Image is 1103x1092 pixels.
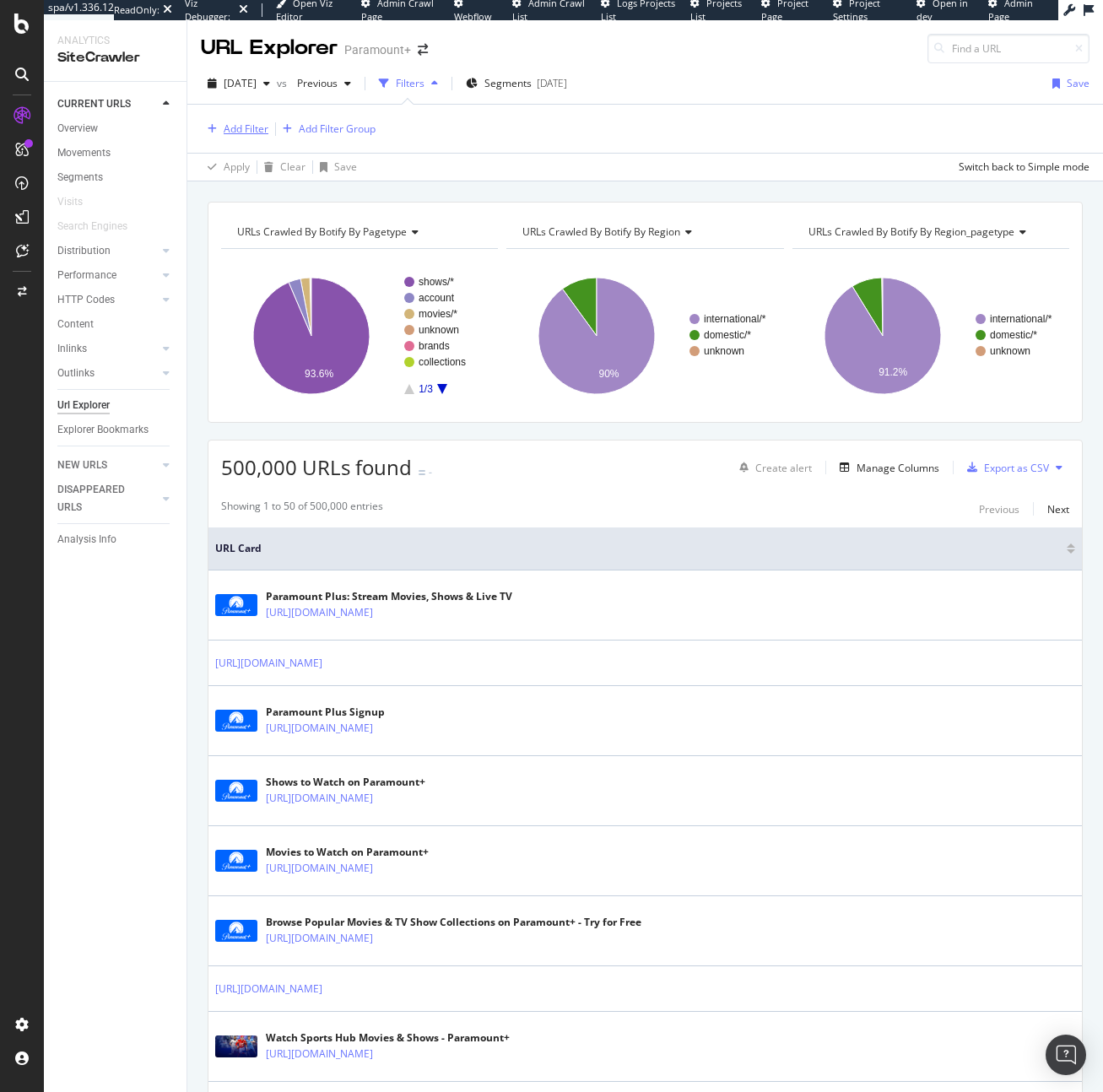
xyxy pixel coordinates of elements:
a: Url Explorer [57,397,175,414]
a: NEW URLS [57,457,158,474]
div: Explorer Bookmarks [57,421,149,439]
text: shows/* [419,276,454,288]
div: CURRENT URLS [57,95,131,113]
div: Switch back to Simple mode [959,159,1089,174]
img: main image [215,920,257,942]
button: Filters [372,70,445,97]
text: domestic/* [990,329,1037,341]
span: URLs Crawled By Botify By region [522,224,680,239]
a: Segments [57,169,175,187]
div: Content [57,316,94,333]
img: main image [215,594,257,616]
div: URL Explorer [201,34,338,62]
text: 90% [599,368,619,380]
div: Manage Columns [857,461,939,475]
div: HTTP Codes [57,291,115,309]
h4: URLs Crawled By Botify By region_pagetype [805,219,1054,246]
div: Url Explorer [57,397,110,414]
a: HTTP Codes [57,291,158,309]
img: Equal [419,470,425,475]
a: [URL][DOMAIN_NAME] [266,860,373,877]
span: URLs Crawled By Botify By region_pagetype [808,224,1014,239]
span: Segments [484,76,532,90]
button: Add Filter Group [276,119,376,139]
span: URLs Crawled By Botify By pagetype [237,224,407,239]
text: unknown [704,345,744,357]
div: Add Filter [224,122,268,136]
div: Inlinks [57,340,87,358]
text: account [419,292,455,304]
span: 2025 Aug. 18th [224,76,257,90]
div: Create alert [755,461,812,475]
h4: URLs Crawled By Botify By region [519,219,768,246]
a: Movements [57,144,175,162]
text: 91.2% [879,366,907,378]
a: Search Engines [57,218,144,235]
div: Clear [280,159,305,174]
img: main image [215,780,257,802]
div: SiteCrawler [57,48,173,68]
button: Next [1047,499,1069,519]
text: movies/* [419,308,457,320]
button: Save [1046,70,1089,97]
text: domestic/* [704,329,751,341]
button: Manage Columns [833,457,939,478]
button: Segments[DATE] [459,70,574,97]
text: 1/3 [419,383,433,395]
button: Save [313,154,357,181]
svg: A chart. [792,262,1069,409]
a: Visits [57,193,100,211]
button: Previous [979,499,1019,519]
div: Showing 1 to 50 of 500,000 entries [221,499,383,519]
div: Outlinks [57,365,95,382]
div: Search Engines [57,218,127,235]
span: Webflow [454,10,492,23]
div: DISAPPEARED URLS [57,481,143,516]
div: Overview [57,120,98,138]
a: DISAPPEARED URLS [57,481,158,516]
text: brands [419,340,450,352]
a: [URL][DOMAIN_NAME] [266,604,373,621]
svg: A chart. [221,262,498,409]
div: Apply [224,159,250,174]
svg: A chart. [506,262,783,409]
div: Analysis Info [57,531,116,549]
div: Movements [57,144,111,162]
div: Shows to Watch on Paramount+ [266,775,446,790]
text: unknown [419,324,459,336]
div: Analytics [57,34,173,48]
h4: URLs Crawled By Botify By pagetype [234,219,483,246]
button: Export as CSV [960,454,1049,481]
button: [DATE] [201,70,277,97]
div: Segments [57,169,103,187]
div: Paramount+ [344,41,411,58]
button: Switch back to Simple mode [952,154,1089,181]
a: [URL][DOMAIN_NAME] [215,655,322,672]
div: Next [1047,502,1069,516]
text: international/* [990,313,1052,325]
text: international/* [704,313,766,325]
span: Previous [290,76,338,90]
a: Inlinks [57,340,158,358]
text: unknown [990,345,1030,357]
div: Export as CSV [984,461,1049,475]
img: main image [215,1035,257,1057]
a: Content [57,316,175,333]
button: Apply [201,154,250,181]
div: Performance [57,267,116,284]
div: Browse Popular Movies & TV Show Collections on Paramount+ - Try for Free [266,915,641,930]
a: CURRENT URLS [57,95,158,113]
text: collections [419,356,466,368]
div: - [429,465,432,479]
div: Previous [979,502,1019,516]
div: Save [1067,76,1089,90]
div: Save [334,159,357,174]
div: Paramount Plus: Stream Movies, Shows & Live TV [266,589,512,604]
a: Analysis Info [57,531,175,549]
div: [DATE] [537,76,567,90]
button: Create alert [733,454,812,481]
div: Add Filter Group [299,122,376,136]
button: Previous [290,70,358,97]
img: main image [215,850,257,872]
